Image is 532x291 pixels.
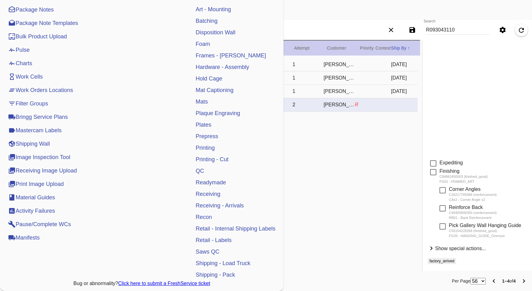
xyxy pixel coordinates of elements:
a: Package Notes [6,4,56,15]
a: Work Cells [6,71,45,82]
div: C50154228268 (finished_good) FG39 - HANGING_GUIDE_Oversize [449,228,521,238]
a: Plaque Engraving [193,108,243,119]
button: Previous Page [488,275,500,287]
span: Corner Angles [449,187,480,192]
div: [PERSON_NAME] [324,89,355,94]
md-checkbox: Corner Angles C28217765984 (reinforcement) CAx2 - Corner Angle x2 [439,187,497,202]
a: Readymade [193,177,228,188]
a: Work Orders Locations [6,85,76,96]
a: Shipping Wall [6,138,52,149]
div: C28217765984 (reinforcement) CAx2 - Corner Angle x2 [449,192,497,202]
a: Receiving - Arrivals [193,200,246,211]
a: Print Image Upload [6,178,66,190]
a: Package Note Templates [6,17,81,29]
span: Show special actions... [435,246,486,251]
a: QC [193,165,207,177]
a: Material Guides [6,192,58,203]
a: Receiving [193,188,223,200]
a: Filter Groups [6,98,51,109]
span: Priority [360,46,374,51]
md-checkbox: Finishing C84662450503 (finished_good) FG01 - FRAMED_ART [430,168,488,184]
span: Pick Gallery Wall Hanging Guide [449,223,521,228]
div: 1 [293,62,324,67]
span: Finishing [439,168,459,174]
div: of [502,277,516,285]
a: Frames - [PERSON_NAME] [193,50,269,61]
div: Attempt [294,44,327,52]
div: [DATE] [391,75,418,81]
div: Priority [360,44,375,52]
button: Clear filters [385,24,397,36]
span: factory_arrived [428,258,456,264]
a: Bulk Product Upload [6,31,69,42]
div: [PERSON_NAME] [324,62,355,67]
a: Image Inspection Tool [6,152,73,163]
a: Hardware - Assembly [193,61,252,73]
span: Expediting [439,160,463,165]
button: Next Page [518,275,530,287]
span: Reinforce Back [449,205,483,210]
md-checkbox: Pick Gallery Wall Hanging Guide C50154228268 (finished_good) FG39 - HANGING_GUIDE_Oversize [439,223,521,238]
a: Receiving Image Upload [6,165,79,176]
div: Context [375,44,391,52]
div: C84662450503 (finished_good) FG01 - FRAMED_ART [439,174,488,184]
a: Hold Cage [193,73,225,84]
button: Refresh [515,24,528,36]
div: Ship By ↑ [391,44,418,52]
a: Foam [193,38,213,50]
div: [PERSON_NAME] [324,102,355,108]
ng-md-icon: Clear filters [387,30,395,35]
a: Bringg Service Plans [6,111,70,123]
span: Bug or abnormality? [73,281,210,286]
div: Customer [327,44,360,52]
a: Shipping - Pack [193,269,238,280]
b: 1–4 [502,279,509,284]
a: Prepress [193,131,221,142]
div: 2 [293,102,324,108]
b: 4 [513,279,516,284]
a: Art - Mounting [193,4,233,15]
div: [PERSON_NAME] [324,75,355,81]
a: Shipping - Load Truck [193,258,253,269]
a: Plates [193,119,214,130]
a: Mastercam Labels [6,125,64,136]
a: Saws QC [193,246,222,257]
md-checkbox: Reinforce Back C49405849350 (reinforcement) RB01 - Back Reinforcement [439,205,497,220]
a: Printing [193,142,217,153]
a: Mats [193,96,210,107]
button: Settings [496,24,509,36]
a: Printing - Cut [193,154,231,165]
span: Ship By [391,46,406,51]
a: Recon [193,211,214,223]
md-checkbox: Expediting [430,160,463,166]
div: [DATE] [391,89,418,94]
button: Save filters [406,24,419,36]
div: 1 [293,89,324,94]
a: Retail - Internal Shipping Labels [193,223,278,234]
div: 1 [293,75,324,81]
a: Manifests [6,232,42,243]
a: Disposition Wall [193,27,238,38]
a: Charts [6,58,35,69]
a: Pulse [6,44,32,56]
span: R [355,102,359,107]
a: Mat Captioning [193,85,236,96]
div: C49405849350 (reinforcement) RB01 - Back Reinforcement [449,210,497,220]
div: [DATE] [391,62,418,67]
a: Activity Failures [6,205,58,216]
span: ↑ [408,46,410,51]
a: Retail - Labels [193,235,234,246]
a: Batching [193,15,220,27]
a: Click here to submit a FreshService ticket [118,281,210,286]
div: Select Work OrderR093043110R253Shipped 0 workflow steps remainingXGCherry with White / WhiteLEX-0... [5,85,418,98]
label: Per Page [452,277,471,285]
div: Select Work OrderR093043110R255Shipped 0 workflow steps remainingGRAsh (Gallery) / Digital White ... [5,71,418,85]
a: Pause/Complete WCs [6,219,73,230]
div: Select Work OrderR093043110R254Shipped 0 workflow steps remainingXG[PERSON_NAME] Slim (Medium) / ... [5,58,418,71]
